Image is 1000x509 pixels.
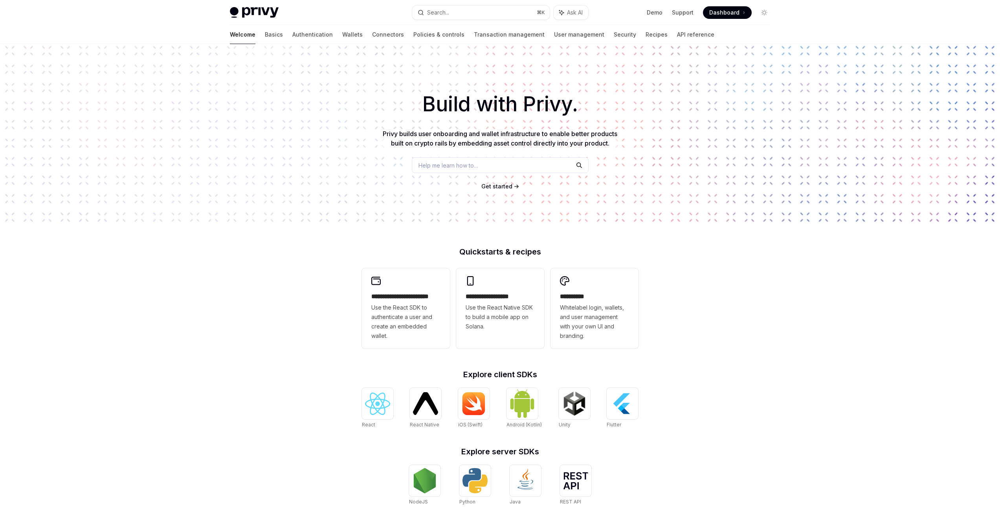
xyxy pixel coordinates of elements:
[456,268,544,349] a: **** **** **** ***Use the React Native SDK to build a mobile app on Solana.
[459,499,475,505] span: Python
[567,9,583,17] span: Ask AI
[342,25,363,44] a: Wallets
[607,388,638,429] a: FlutterFlutter
[610,391,635,416] img: Flutter
[647,9,662,17] a: Demo
[412,468,437,493] img: NodeJS
[383,130,617,147] span: Privy builds user onboarding and wallet infrastructure to enable better products built on crypto ...
[481,183,512,190] a: Get started
[481,183,512,190] span: Get started
[709,9,739,17] span: Dashboard
[362,248,639,256] h2: Quickstarts & recipes
[371,303,440,341] span: Use the React SDK to authenticate a user and create an embedded wallet.
[614,25,636,44] a: Security
[474,25,545,44] a: Transaction management
[506,422,542,428] span: Android (Kotlin)
[462,468,488,493] img: Python
[560,303,629,341] span: Whitelabel login, wallets, and user management with your own UI and branding.
[362,388,393,429] a: ReactReact
[362,371,639,378] h2: Explore client SDKs
[413,25,464,44] a: Policies & controls
[230,25,255,44] a: Welcome
[562,391,587,416] img: Unity
[510,499,521,505] span: Java
[409,465,440,506] a: NodeJSNodeJS
[265,25,283,44] a: Basics
[672,9,694,17] a: Support
[409,499,428,505] span: NodeJS
[410,422,439,428] span: React Native
[560,465,591,506] a: REST APIREST API
[372,25,404,44] a: Connectors
[703,6,752,19] a: Dashboard
[292,25,333,44] a: Authentication
[427,8,449,17] div: Search...
[413,392,438,415] img: React Native
[412,6,550,20] button: Search...⌘K
[559,388,590,429] a: UnityUnity
[466,303,535,331] span: Use the React Native SDK to build a mobile app on Solana.
[458,388,490,429] a: iOS (Swift)iOS (Swift)
[559,422,571,428] span: Unity
[560,499,581,505] span: REST API
[365,393,390,415] img: React
[362,448,639,456] h2: Explore server SDKs
[554,6,588,20] button: Ask AI
[537,9,545,16] span: ⌘ K
[646,25,668,44] a: Recipes
[230,7,279,18] img: light logo
[458,422,483,428] span: iOS (Swift)
[550,268,639,349] a: **** *****Whitelabel login, wallets, and user management with your own UI and branding.
[758,6,771,19] button: Toggle dark mode
[607,422,621,428] span: Flutter
[362,422,375,428] span: React
[13,89,987,120] h1: Build with Privy.
[510,465,541,506] a: JavaJava
[563,472,588,489] img: REST API
[513,468,538,493] img: Java
[506,388,542,429] a: Android (Kotlin)Android (Kotlin)
[677,25,714,44] a: API reference
[461,392,486,415] img: iOS (Swift)
[554,25,604,44] a: User management
[418,161,478,170] span: Help me learn how to…
[510,389,535,418] img: Android (Kotlin)
[459,465,491,506] a: PythonPython
[410,388,441,429] a: React NativeReact Native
